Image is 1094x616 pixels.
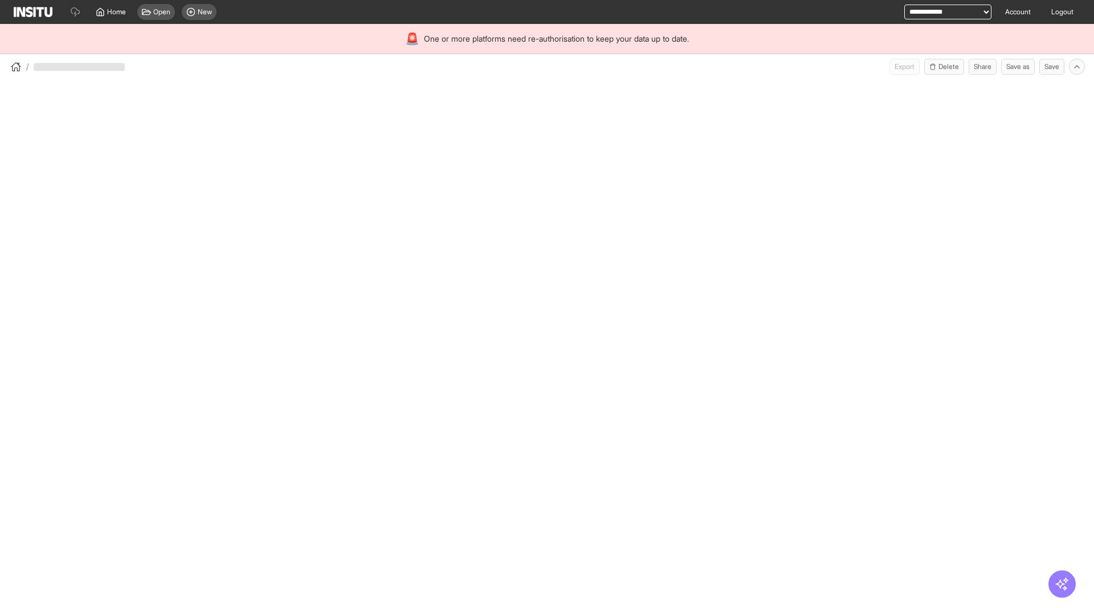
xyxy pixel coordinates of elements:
[14,7,52,17] img: Logo
[889,59,920,75] span: Can currently only export from Insights reports.
[924,59,964,75] button: Delete
[889,59,920,75] button: Export
[198,7,212,17] span: New
[1001,59,1035,75] button: Save as
[107,7,126,17] span: Home
[9,60,29,74] button: /
[26,61,29,72] span: /
[153,7,170,17] span: Open
[1039,59,1064,75] button: Save
[405,31,419,47] div: 🚨
[969,59,997,75] button: Share
[424,33,689,44] span: One or more platforms need re-authorisation to keep your data up to date.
